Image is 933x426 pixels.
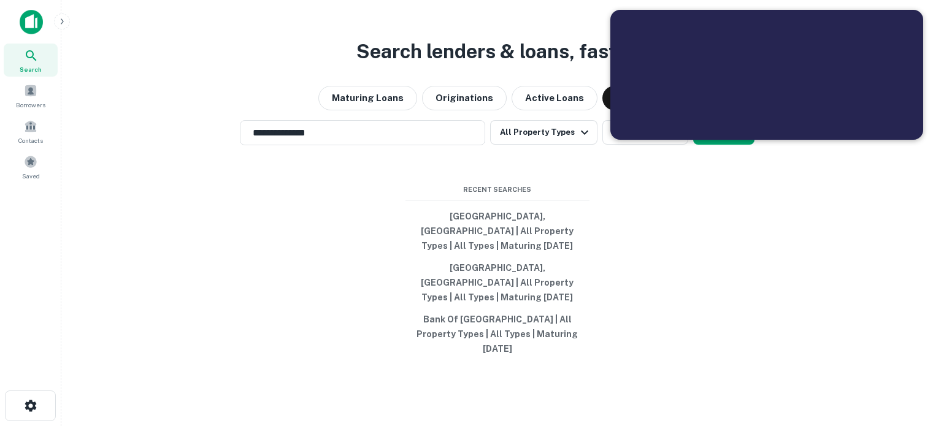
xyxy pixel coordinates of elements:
[405,184,589,195] span: Recent Searches
[602,120,688,145] button: Any Amount
[22,171,40,181] span: Saved
[4,44,58,77] a: Search
[490,120,597,145] button: All Property Types
[405,257,589,308] button: [GEOGRAPHIC_DATA], [GEOGRAPHIC_DATA] | All Property Types | All Types | Maturing [DATE]
[512,86,597,110] button: Active Loans
[356,37,639,66] h3: Search lenders & loans, faster.
[4,79,58,112] a: Borrowers
[16,100,45,110] span: Borrowers
[18,135,43,145] span: Contacts
[4,150,58,183] a: Saved
[318,86,417,110] button: Maturing Loans
[422,86,507,110] button: Originations
[405,205,589,257] button: [GEOGRAPHIC_DATA], [GEOGRAPHIC_DATA] | All Property Types | All Types | Maturing [DATE]
[4,115,58,148] a: Contacts
[20,64,42,74] span: Search
[20,10,43,34] img: capitalize-icon.png
[872,328,933,387] iframe: Chat Widget
[405,308,589,360] button: Bank Of [GEOGRAPHIC_DATA] | All Property Types | All Types | Maturing [DATE]
[602,86,676,110] button: Lenders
